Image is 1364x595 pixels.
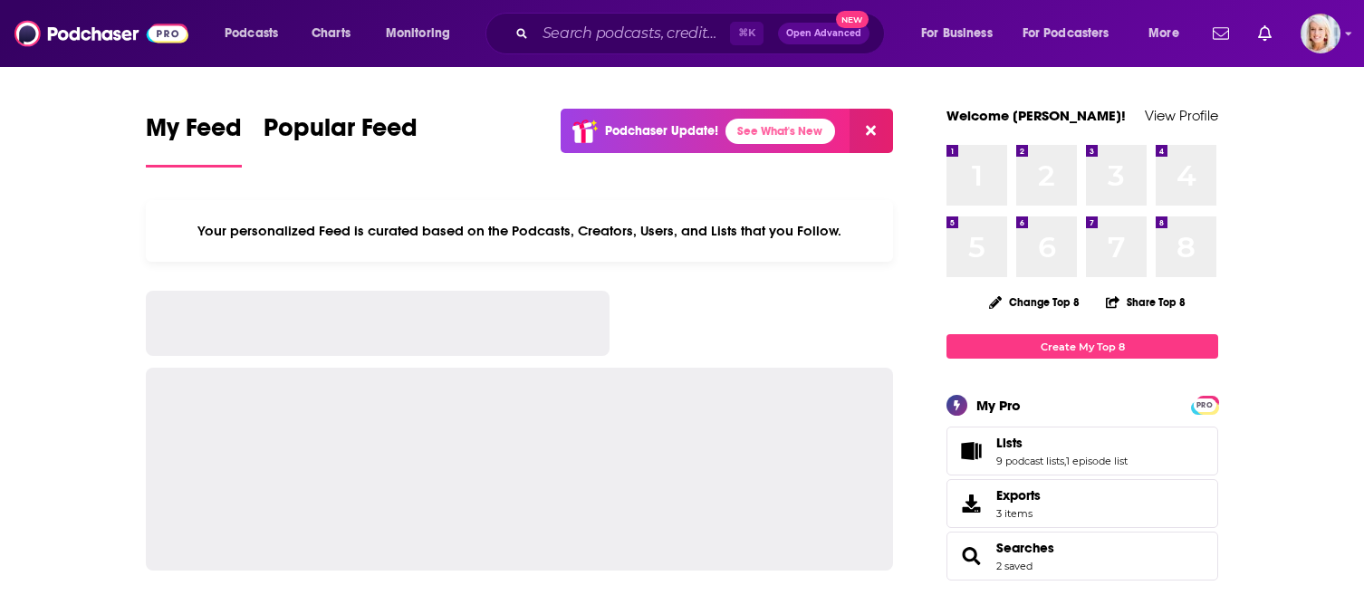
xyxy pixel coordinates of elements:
a: Charts [300,19,361,48]
span: Monitoring [386,21,450,46]
span: Exports [996,487,1041,504]
a: Searches [953,543,989,569]
span: , [1064,455,1066,467]
button: open menu [373,19,474,48]
button: Open AdvancedNew [778,23,869,44]
span: New [836,11,869,28]
a: Show notifications dropdown [1206,18,1236,49]
a: 2 saved [996,560,1033,572]
img: Podchaser - Follow, Share and Rate Podcasts [14,16,188,51]
span: Logged in as ashtonrc [1301,14,1340,53]
input: Search podcasts, credits, & more... [535,19,730,48]
span: Exports [953,491,989,516]
button: open menu [908,19,1015,48]
span: ⌘ K [730,22,764,45]
button: Share Top 8 [1105,284,1186,320]
span: Lists [946,427,1218,475]
span: Popular Feed [264,112,418,154]
span: Open Advanced [786,29,861,38]
a: See What's New [725,119,835,144]
span: Searches [946,532,1218,581]
p: Podchaser Update! [605,123,718,139]
a: 1 episode list [1066,455,1128,467]
a: Welcome [PERSON_NAME]! [946,107,1126,124]
a: Lists [953,438,989,464]
a: Create My Top 8 [946,334,1218,359]
span: Podcasts [225,21,278,46]
a: My Feed [146,112,242,168]
div: Your personalized Feed is curated based on the Podcasts, Creators, Users, and Lists that you Follow. [146,200,893,262]
span: PRO [1194,398,1215,412]
a: View Profile [1145,107,1218,124]
button: Show profile menu [1301,14,1340,53]
span: My Feed [146,112,242,154]
div: Search podcasts, credits, & more... [503,13,902,54]
a: Show notifications dropdown [1251,18,1279,49]
span: 3 items [996,507,1041,520]
span: Charts [312,21,351,46]
a: 9 podcast lists [996,455,1064,467]
a: Popular Feed [264,112,418,168]
div: My Pro [976,397,1021,414]
span: More [1148,21,1179,46]
span: Lists [996,435,1023,451]
a: Lists [996,435,1128,451]
span: For Business [921,21,993,46]
a: Exports [946,479,1218,528]
img: User Profile [1301,14,1340,53]
span: For Podcasters [1023,21,1109,46]
button: Change Top 8 [978,291,1090,313]
a: Searches [996,540,1054,556]
a: PRO [1194,398,1215,411]
button: open menu [212,19,302,48]
button: open menu [1011,19,1136,48]
button: open menu [1136,19,1202,48]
